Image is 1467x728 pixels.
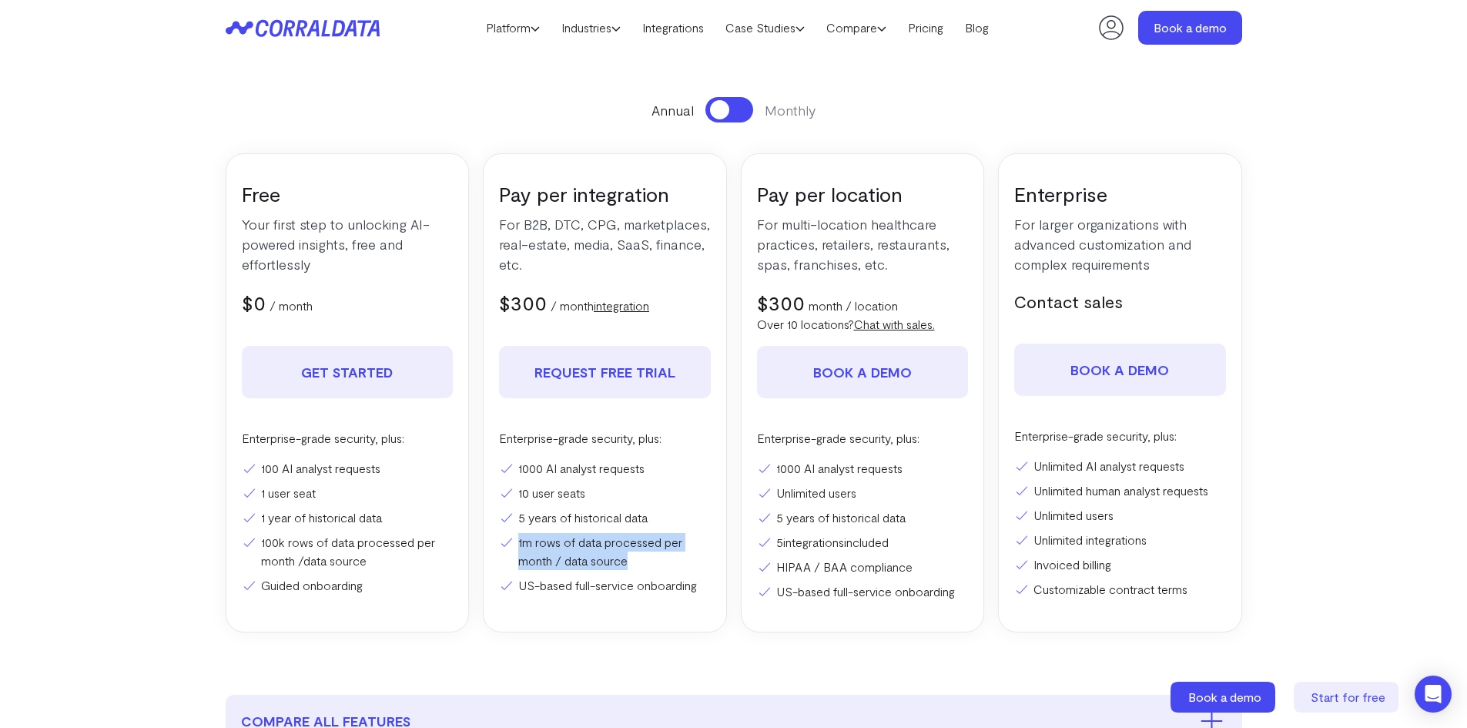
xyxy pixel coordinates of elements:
li: Unlimited users [1014,506,1226,525]
p: Enterprise-grade security, plus: [757,429,969,448]
p: month / location [809,297,898,315]
p: Enterprise-grade security, plus: [1014,427,1226,445]
a: data source [303,553,367,568]
span: Book a demo [1188,689,1261,704]
li: 1000 AI analyst requests [499,459,711,478]
span: Start for free [1311,689,1385,704]
li: Unlimited AI analyst requests [1014,457,1226,475]
span: $300 [757,290,805,314]
li: 5 years of historical data [757,508,969,527]
li: 1m rows of data processed per month / data source [499,533,711,570]
span: $300 [499,290,547,314]
li: 1 year of historical data [242,508,454,527]
li: 1000 AI analyst requests [757,459,969,478]
a: Platform [475,16,551,39]
li: Invoiced billing [1014,555,1226,574]
p: Enterprise-grade security, plus: [499,429,711,448]
a: Get Started [242,346,454,398]
a: Pricing [897,16,954,39]
li: Unlimited human analyst requests [1014,481,1226,500]
a: Chat with sales. [854,317,935,331]
li: HIPAA / BAA compliance [757,558,969,576]
a: Industries [551,16,631,39]
a: Book a demo [1014,344,1226,396]
p: Over 10 locations? [757,315,969,334]
a: Case Studies [715,16,816,39]
li: 1 user seat [242,484,454,502]
li: Unlimited users [757,484,969,502]
a: Book a demo [1171,682,1278,713]
li: 10 user seats [499,484,711,502]
span: Monthly [765,100,816,120]
p: For larger organizations with advanced customization and complex requirements [1014,214,1226,274]
li: Unlimited integrations [1014,531,1226,549]
a: Book a demo [1138,11,1242,45]
a: integration [594,298,649,313]
li: 100k rows of data processed per month / [242,533,454,570]
h3: Pay per location [757,181,969,206]
p: For B2B, DTC, CPG, marketplaces, real-estate, media, SaaS, finance, etc. [499,214,711,274]
li: Customizable contract terms [1014,580,1226,599]
h3: Pay per integration [499,181,711,206]
p: / month [551,297,649,315]
h5: Contact sales [1014,290,1226,313]
h3: Enterprise [1014,181,1226,206]
a: Start for free [1294,682,1402,713]
li: US-based full-service onboarding [499,576,711,595]
div: Open Intercom Messenger [1415,676,1452,713]
p: / month [270,297,313,315]
a: integrations [783,535,844,549]
li: 5 included [757,533,969,552]
a: Book a demo [757,346,969,398]
li: 5 years of historical data [499,508,711,527]
li: 100 AI analyst requests [242,459,454,478]
p: Enterprise-grade security, plus: [242,429,454,448]
a: REQUEST FREE TRIAL [499,346,711,398]
span: $0 [242,290,266,314]
p: Your first step to unlocking AI-powered insights, free and effortlessly [242,214,454,274]
li: Guided onboarding [242,576,454,595]
p: For multi-location healthcare practices, retailers, restaurants, spas, franchises, etc. [757,214,969,274]
a: Integrations [631,16,715,39]
span: Annual [651,100,694,120]
a: Compare [816,16,897,39]
li: US-based full-service onboarding [757,582,969,601]
h3: Free [242,181,454,206]
a: Blog [954,16,1000,39]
